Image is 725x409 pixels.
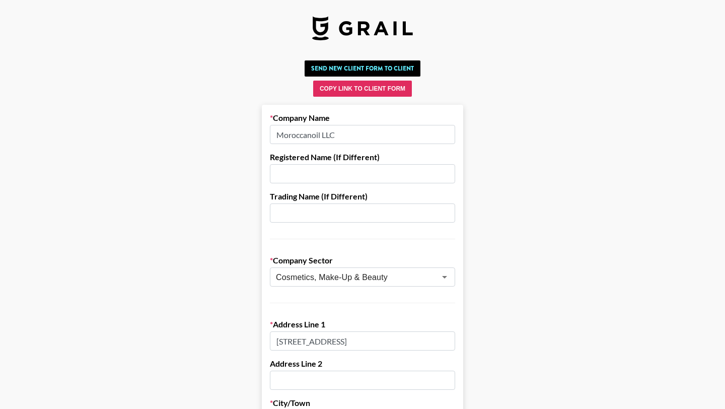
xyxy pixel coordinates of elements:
[270,152,455,162] label: Registered Name (If Different)
[270,191,455,201] label: Trading Name (If Different)
[270,398,455,408] label: City/Town
[270,113,455,123] label: Company Name
[305,60,420,77] button: Send New Client Form to Client
[270,255,455,265] label: Company Sector
[313,81,412,97] button: Copy Link to Client Form
[270,359,455,369] label: Address Line 2
[438,270,452,284] button: Open
[312,16,413,40] img: Grail Talent Logo
[270,319,455,329] label: Address Line 1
